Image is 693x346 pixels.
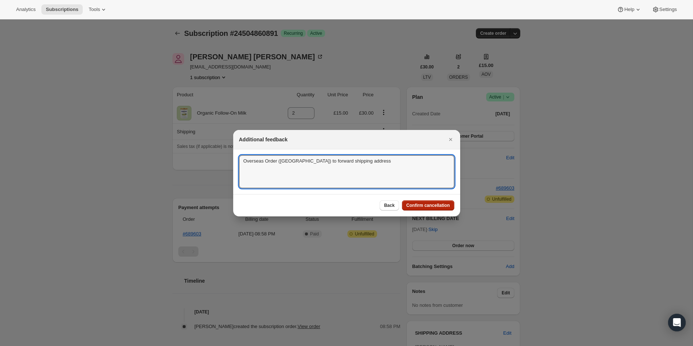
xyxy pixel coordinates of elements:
[46,7,78,12] span: Subscriptions
[659,7,677,12] span: Settings
[446,134,456,145] button: Close
[89,7,100,12] span: Tools
[624,7,634,12] span: Help
[84,4,112,15] button: Tools
[380,200,399,211] button: Back
[402,200,454,211] button: Confirm cancellation
[648,4,681,15] button: Settings
[239,136,288,143] h2: Additional feedback
[612,4,646,15] button: Help
[406,202,450,208] span: Confirm cancellation
[12,4,40,15] button: Analytics
[41,4,83,15] button: Subscriptions
[16,7,36,12] span: Analytics
[384,202,395,208] span: Back
[668,314,686,331] div: Open Intercom Messenger
[239,155,454,188] textarea: Overseas Order ([GEOGRAPHIC_DATA]) to forward shipping address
